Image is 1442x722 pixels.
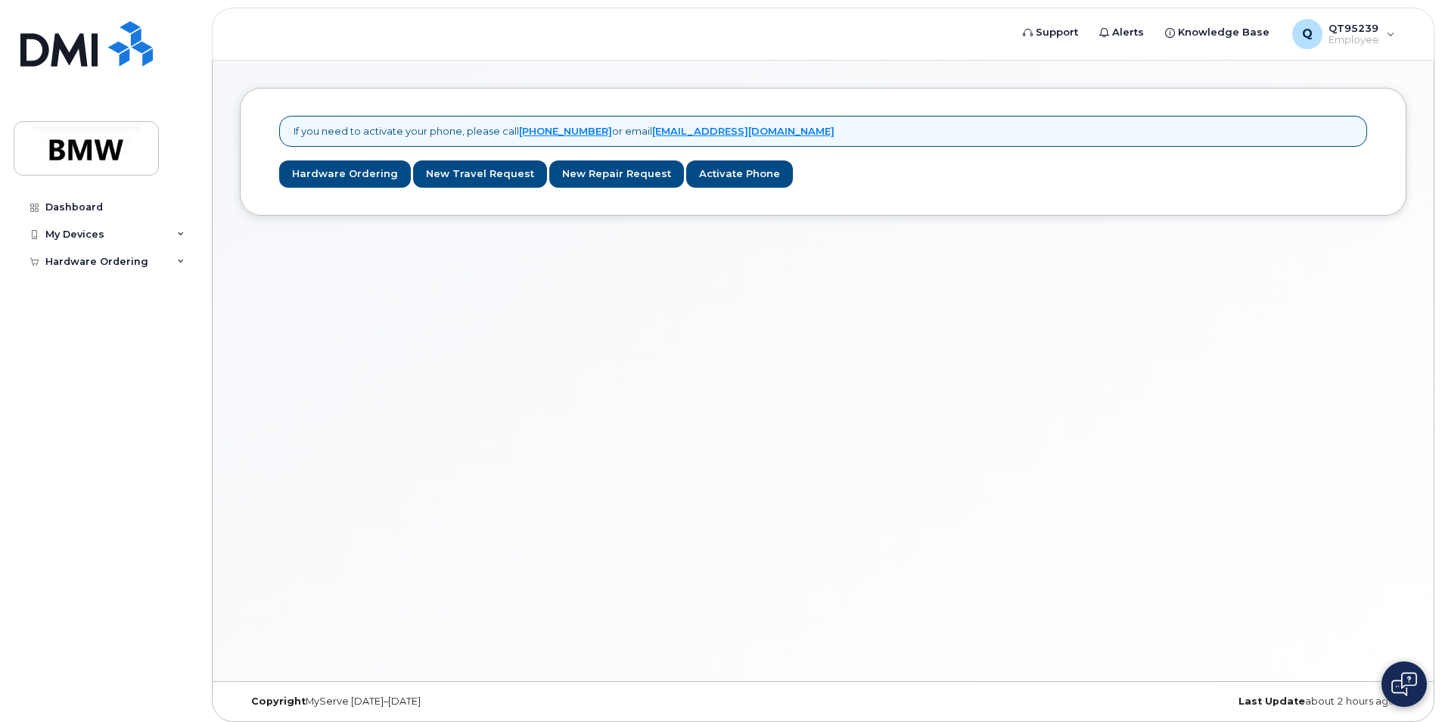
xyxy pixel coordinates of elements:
[1238,696,1305,707] strong: Last Update
[240,696,629,708] div: MyServe [DATE]–[DATE]
[1391,672,1417,696] img: Open chat
[549,160,684,188] a: New Repair Request
[1018,696,1406,708] div: about 2 hours ago
[413,160,547,188] a: New Travel Request
[294,124,834,138] p: If you need to activate your phone, please call or email
[519,125,612,137] a: [PHONE_NUMBER]
[251,696,306,707] strong: Copyright
[686,160,793,188] a: Activate Phone
[279,160,411,188] a: Hardware Ordering
[652,125,834,137] a: [EMAIL_ADDRESS][DOMAIN_NAME]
